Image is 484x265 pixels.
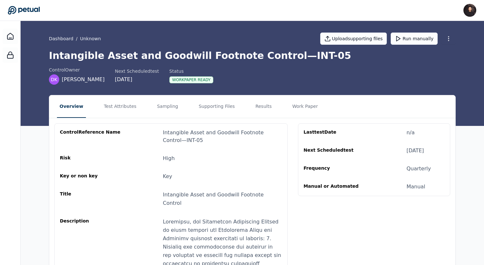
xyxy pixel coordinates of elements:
[163,173,172,180] div: Key
[49,95,455,118] nav: Tabs
[3,29,18,44] a: Dashboard
[51,76,57,83] span: DK
[406,183,425,191] div: Manual
[80,35,101,42] button: Unknown
[169,68,213,74] div: Status
[406,129,414,137] div: n/a
[163,155,175,162] div: High
[154,95,181,118] button: Sampling
[290,95,321,118] button: Work Paper
[8,6,40,15] a: Go to Dashboard
[253,95,275,118] button: Results
[169,76,213,83] div: Workpaper Ready
[163,129,282,144] div: Intangible Asset and Goodwill Footnote Control — INT-05
[60,155,122,162] div: Risk
[303,147,365,155] div: Next Scheduled test
[163,192,264,206] span: Intangible Asset and Goodwill Footnote Control
[406,147,424,155] div: [DATE]
[3,47,18,63] a: SOC
[303,165,365,173] div: Frequency
[406,165,431,173] div: Quarterly
[303,183,365,191] div: Manual or Automated
[101,95,139,118] button: Test Attributes
[115,68,159,74] div: Next Scheduled test
[49,67,105,73] div: control Owner
[303,129,365,137] div: Last test Date
[320,33,387,45] button: Uploadsupporting files
[60,173,122,180] div: Key or non key
[49,35,73,42] a: Dashboard
[115,76,159,83] div: [DATE]
[463,4,476,17] img: James Lee
[60,129,122,144] div: control Reference Name
[391,33,438,45] button: Run manually
[49,35,101,42] div: /
[49,50,456,62] h1: Intangible Asset and Goodwill Footnote Control — INT-05
[62,76,105,83] span: [PERSON_NAME]
[196,95,237,118] button: Supporting Files
[60,191,122,207] div: Title
[57,95,86,118] button: Overview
